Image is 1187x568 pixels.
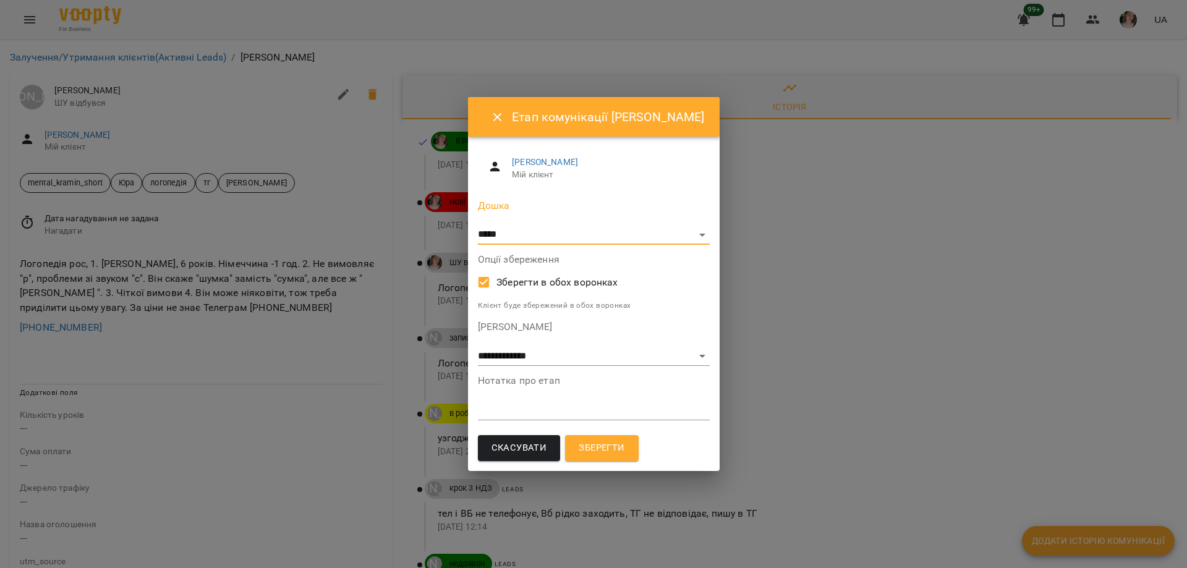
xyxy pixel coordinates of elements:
[478,255,710,265] label: Опції збереження
[565,435,638,461] button: Зберегти
[512,108,704,127] h6: Етап комунікації [PERSON_NAME]
[478,300,710,312] p: Клієнт буде збережений в обох воронках
[478,201,710,211] label: Дошка
[512,157,578,167] a: [PERSON_NAME]
[478,376,710,386] label: Нотатка про етап
[478,322,710,332] label: [PERSON_NAME]
[491,440,547,456] span: Скасувати
[478,435,561,461] button: Скасувати
[579,440,624,456] span: Зберегти
[496,275,618,290] span: Зберегти в обох воронках
[512,169,699,181] span: Мій клієнт
[483,103,513,132] button: Close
